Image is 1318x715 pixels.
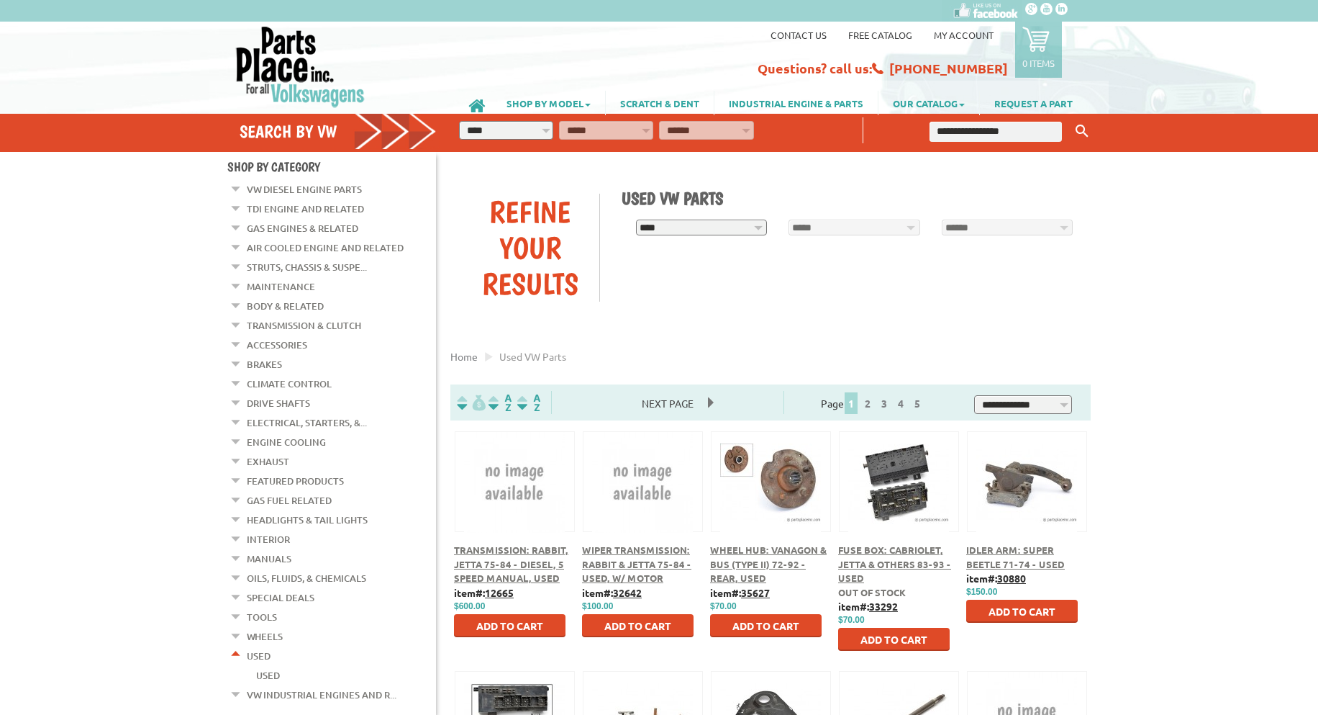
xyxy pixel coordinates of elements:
[240,121,437,142] h4: Search by VW
[606,91,714,115] a: SCRATCH & DENT
[1071,120,1093,143] button: Keyword Search
[247,413,367,432] a: Electrical, Starters, &...
[861,397,874,410] a: 2
[514,395,543,411] img: Sort by Sales Rank
[845,392,858,414] span: 1
[582,586,642,599] b: item#:
[710,601,737,611] span: $70.00
[247,355,282,374] a: Brakes
[247,258,367,276] a: Struts, Chassis & Suspe...
[247,588,314,607] a: Special Deals
[966,572,1026,585] b: item#:
[838,628,950,651] button: Add to Cart
[848,29,912,41] a: Free Catalog
[1015,22,1062,78] a: 0 items
[582,544,691,584] a: Wiper Transmission: Rabbit & Jetta 75-84 - Used, w/ Motor
[860,633,927,646] span: Add to Cart
[783,391,963,414] div: Page
[454,601,485,611] span: $600.00
[869,600,898,613] u: 33292
[457,395,486,411] img: filterpricelow.svg
[710,614,822,637] button: Add to Cart
[710,586,770,599] b: item#:
[934,29,994,41] a: My Account
[247,685,396,704] a: VW Industrial Engines and R...
[247,608,277,626] a: Tools
[247,394,310,413] a: Drive Shafts
[247,511,368,529] a: Headlights & Tail Lights
[878,91,979,115] a: OUR CATALOG
[247,569,366,588] a: Oils, Fluids, & Chemicals
[714,91,878,115] a: INDUSTRIAL ENGINE & PARTS
[247,277,315,296] a: Maintenance
[247,433,326,451] a: Engine Cooling
[450,350,478,363] a: Home
[613,586,642,599] u: 32642
[235,25,366,108] img: Parts Place Inc!
[227,159,436,174] h4: Shop By Category
[247,530,290,549] a: Interior
[486,395,514,411] img: Sort by Headline
[247,472,344,490] a: Featured Products
[247,491,332,510] a: Gas Fuel Related
[622,188,1081,209] h1: Used VW Parts
[966,587,997,597] span: $150.00
[247,374,332,393] a: Climate Control
[485,586,514,599] u: 12665
[499,350,566,363] span: used VW parts
[838,544,951,584] a: Fuse Box: Cabriolet, Jetta & Others 83-93 - Used
[838,615,865,625] span: $70.00
[247,219,358,238] a: Gas Engines & Related
[627,392,708,414] span: Next Page
[911,397,924,410] a: 5
[476,619,543,632] span: Add to Cart
[1022,57,1055,69] p: 0 items
[247,627,283,646] a: Wheels
[997,572,1026,585] u: 30880
[878,397,891,410] a: 3
[988,605,1055,618] span: Add to Cart
[966,544,1065,570] a: Idler Arm: Super Beetle 71-74 - Used
[627,397,708,410] a: Next Page
[492,91,605,115] a: SHOP BY MODEL
[247,316,361,335] a: Transmission & Clutch
[247,238,404,257] a: Air Cooled Engine and Related
[247,297,324,315] a: Body & Related
[838,586,906,598] span: Out of stock
[247,647,271,665] a: Used
[710,544,827,584] a: Wheel Hub: Vanagon & Bus (Type II) 72-92 - Rear, USED
[732,619,799,632] span: Add to Cart
[247,452,289,471] a: Exhaust
[247,336,307,354] a: Accessories
[741,586,770,599] u: 35627
[582,614,694,637] button: Add to Cart
[604,619,671,632] span: Add to Cart
[454,544,568,584] a: Transmission: Rabbit, Jetta 75-84 - Diesel, 5 Speed Manual, Used
[838,600,898,613] b: item#:
[247,199,364,218] a: TDI Engine and Related
[771,29,827,41] a: Contact us
[461,194,599,302] div: Refine Your Results
[256,666,280,685] a: Used
[454,614,565,637] button: Add to Cart
[247,180,362,199] a: VW Diesel Engine Parts
[454,586,514,599] b: item#:
[247,549,291,568] a: Manuals
[894,397,907,410] a: 4
[966,600,1078,623] button: Add to Cart
[582,601,613,611] span: $100.00
[980,91,1087,115] a: REQUEST A PART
